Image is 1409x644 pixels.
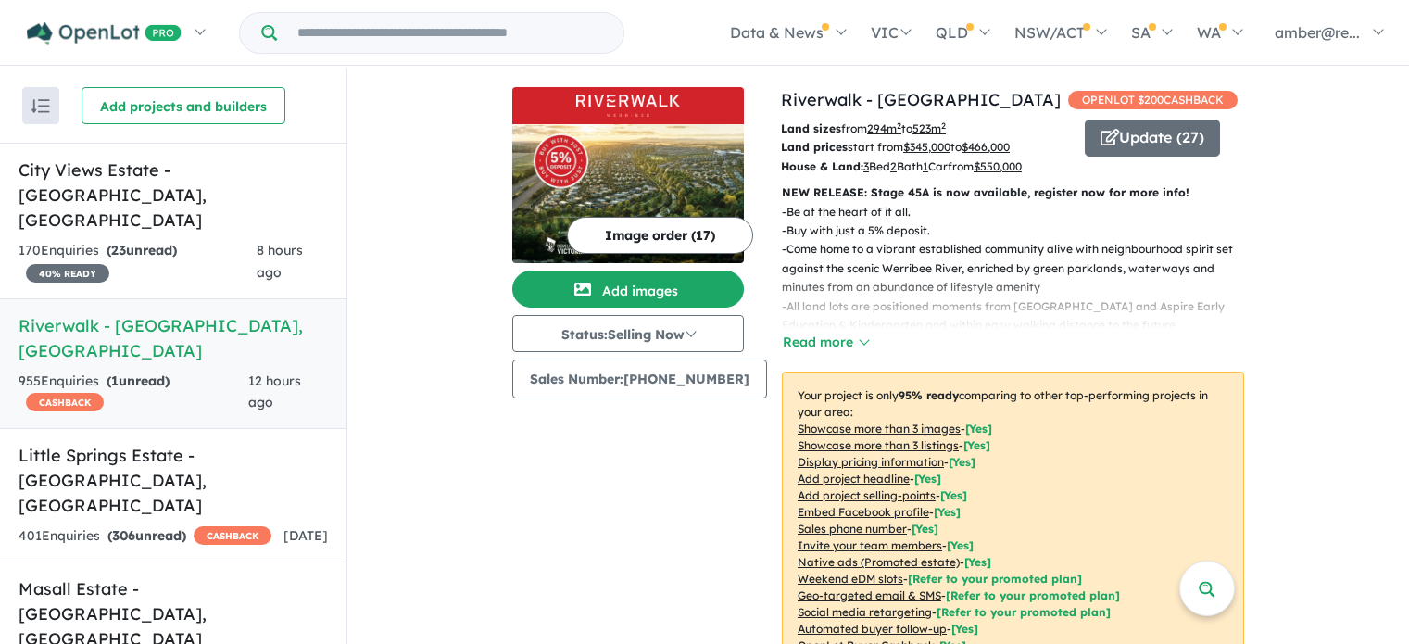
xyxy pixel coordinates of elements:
u: Automated buyer follow-up [798,622,947,636]
span: [Yes] [964,555,991,569]
strong: ( unread) [107,527,186,544]
h5: City Views Estate - [GEOGRAPHIC_DATA] , [GEOGRAPHIC_DATA] [19,158,328,233]
u: $ 466,000 [962,140,1010,154]
span: amber@re... [1275,23,1360,42]
p: - All land lots are positioned moments from [GEOGRAPHIC_DATA] and Aspire Early Education & Kinder... [782,297,1259,354]
u: $ 345,000 [903,140,950,154]
u: 2 [890,159,897,173]
a: Riverwalk - Werribee LogoRiverwalk - Werribee [512,87,744,263]
u: 294 m [867,121,901,135]
u: 1 [923,159,928,173]
span: OPENLOT $ 200 CASHBACK [1068,91,1238,109]
b: Land prices [781,140,848,154]
span: 306 [112,527,135,544]
input: Try estate name, suburb, builder or developer [281,13,620,53]
span: [ Yes ] [949,455,975,469]
strong: ( unread) [107,373,170,389]
u: Social media retargeting [798,605,932,619]
strong: ( unread) [107,242,177,259]
span: [Refer to your promoted plan] [937,605,1111,619]
button: Read more [782,332,869,353]
span: [Refer to your promoted plan] [946,588,1120,602]
b: House & Land: [781,159,863,173]
span: [ Yes ] [914,472,941,486]
p: - Buy with just a 5% deposit. [782,221,1259,240]
sup: 2 [941,120,946,131]
h5: Little Springs Estate - [GEOGRAPHIC_DATA] , [GEOGRAPHIC_DATA] [19,443,328,518]
img: Openlot PRO Logo White [27,22,182,45]
p: Bed Bath Car from [781,158,1071,176]
span: [ Yes ] [912,522,938,536]
button: Image order (17) [567,217,753,254]
div: 401 Enquir ies [19,525,271,548]
span: CASHBACK [194,526,271,545]
u: Sales phone number [798,522,907,536]
img: Riverwalk - Werribee Logo [520,95,736,117]
u: Weekend eDM slots [798,572,903,586]
span: [Refer to your promoted plan] [908,572,1082,586]
button: Update (27) [1085,120,1220,157]
span: [ Yes ] [934,505,961,519]
span: to [950,140,1010,154]
span: 8 hours ago [257,242,303,281]
span: 23 [111,242,126,259]
span: [DATE] [283,527,328,544]
b: Land sizes [781,121,841,135]
u: Add project headline [798,472,910,486]
sup: 2 [897,120,901,131]
u: 3 [863,159,869,173]
span: to [901,121,946,135]
span: [ Yes ] [940,488,967,502]
p: - Be at the heart of it all. [782,203,1259,221]
u: Native ads (Promoted estate) [798,555,960,569]
span: [ Yes ] [963,438,990,452]
button: Status:Selling Now [512,315,744,352]
img: sort.svg [31,99,50,113]
img: Riverwalk - Werribee [512,124,744,263]
u: Embed Facebook profile [798,505,929,519]
div: 170 Enquir ies [19,240,257,284]
div: 955 Enquir ies [19,371,248,415]
button: Add projects and builders [82,87,285,124]
u: $ 550,000 [974,159,1022,173]
p: NEW RELEASE: Stage 45A is now available, register now for more info! [782,183,1244,202]
span: [ Yes ] [947,538,974,552]
span: 1 [111,373,119,389]
span: [ Yes ] [965,422,992,436]
button: Add images [512,271,744,308]
h5: Riverwalk - [GEOGRAPHIC_DATA] , [GEOGRAPHIC_DATA] [19,313,328,363]
b: 95 % ready [899,388,959,402]
span: CASHBACK [26,393,104,411]
span: [Yes] [951,622,978,636]
u: Showcase more than 3 images [798,422,961,436]
button: Sales Number:[PHONE_NUMBER] [512,360,767,398]
p: from [781,120,1071,138]
u: Showcase more than 3 listings [798,438,959,452]
u: Display pricing information [798,455,944,469]
p: - Come home to a vibrant established community alive with neighbourhood spirit set against the sc... [782,240,1259,297]
span: 40 % READY [26,264,109,283]
a: Riverwalk - [GEOGRAPHIC_DATA] [781,89,1061,110]
u: Geo-targeted email & SMS [798,588,941,602]
u: 523 m [912,121,946,135]
p: start from [781,138,1071,157]
span: 12 hours ago [248,373,301,411]
u: Add project selling-points [798,488,936,502]
u: Invite your team members [798,538,942,552]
